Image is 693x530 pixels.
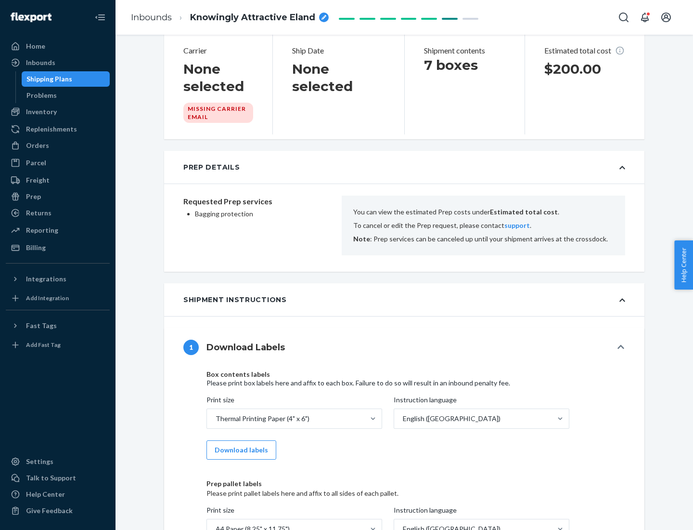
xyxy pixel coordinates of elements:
div: Shipment Instructions [183,295,287,305]
p: Bagging protection [195,209,303,219]
div: 1 [183,340,199,355]
a: Add Integration [6,291,110,306]
div: Inventory [26,107,57,117]
div: Please print pallet labels here and affix to all sides of each pallet. [206,489,602,498]
a: Parcel [6,155,110,171]
div: Give Feedback [26,506,73,516]
div: Add Fast Tag [26,341,61,349]
div: Talk to Support [26,473,76,483]
a: Orders [6,138,110,153]
b: Note [353,235,370,243]
a: Settings [6,454,110,469]
a: Freight [6,172,110,188]
div: Replenishments [26,124,77,134]
h4: Box contents labels [206,371,583,378]
button: Open notifications [635,8,654,27]
p: Carrier [183,45,253,56]
a: Returns [6,205,110,221]
a: Reporting [6,223,110,238]
div: Reporting [26,225,58,235]
div: Shipping Plans [26,74,72,84]
button: Download labels [206,440,276,460]
h4: Download Labels [206,341,285,354]
h1: 7 boxes [424,56,505,74]
a: Add Fast Tag [6,337,110,353]
div: Add Integration [26,294,69,302]
a: Shipping Plans [22,71,110,87]
div: Prep Details [183,162,240,172]
div: Integrations [26,274,66,284]
p: Estimated total cost [544,45,626,56]
h1: None selected [292,60,385,95]
a: Help Center [6,487,110,502]
div: Billing [26,243,46,252]
button: 1Download Labels [164,328,644,367]
button: Integrations [6,271,110,287]
div: Prep [26,192,41,201]
span: Knowingly Attractive Eland [190,12,315,24]
h1: None selected [183,60,253,95]
div: Help Center [26,490,65,499]
a: Replenishments [6,121,110,137]
span: Instruction language [394,505,457,519]
div: Please print box labels here and affix to each box. Failure to do so will result in an inbound pe... [206,378,583,388]
div: Fast Tags [26,321,57,331]
button: Close Navigation [90,8,110,27]
a: Prep [6,189,110,204]
input: Instruction languageEnglish ([GEOGRAPHIC_DATA]) [402,414,403,424]
a: Talk to Support [6,470,110,486]
p: You can view the estimated Prep costs under . [353,207,614,217]
div: Prep pallet labels [206,479,602,489]
div: Inbounds [26,58,55,67]
div: MISSING CARRIER EMAIL [183,103,253,123]
p: Ship Date [292,45,385,56]
div: Orders [26,141,49,150]
div: Problems [26,91,57,100]
p: To cancel or edit the Prep request, please contact . [353,221,614,230]
a: Inbounds [6,55,110,70]
div: Returns [26,208,51,218]
p: Shipment contents [424,45,505,56]
h1: $200.00 [544,60,626,78]
button: Give Feedback [6,503,110,518]
a: Billing [6,240,110,255]
input: Print sizeThermal Printing Paper (4" x 6") [215,414,216,424]
button: Open Search Box [614,8,633,27]
ol: breadcrumbs [123,3,336,32]
div: Settings [26,457,53,466]
a: Home [6,39,110,54]
span: Print size [206,505,234,519]
p: Requested Prep services [183,196,303,207]
b: Estimated total cost [490,208,558,216]
a: Problems [22,88,110,103]
img: Flexport logo [11,13,51,22]
span: Print size [206,395,234,409]
a: Inventory [6,104,110,119]
a: support [504,221,530,229]
span: Instruction language [394,395,457,409]
div: Freight [26,175,50,185]
div: Parcel [26,158,46,168]
div: Thermal Printing Paper (4" x 6") [216,414,309,424]
div: English ([GEOGRAPHIC_DATA]) [403,414,500,424]
a: Inbounds [131,12,172,23]
div: Home [26,41,45,51]
button: Fast Tags [6,318,110,333]
button: Help Center [674,240,693,290]
p: : Prep services can be canceled up until your shipment arrives at the crossdock. [353,234,614,244]
button: Open account menu [656,8,676,27]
